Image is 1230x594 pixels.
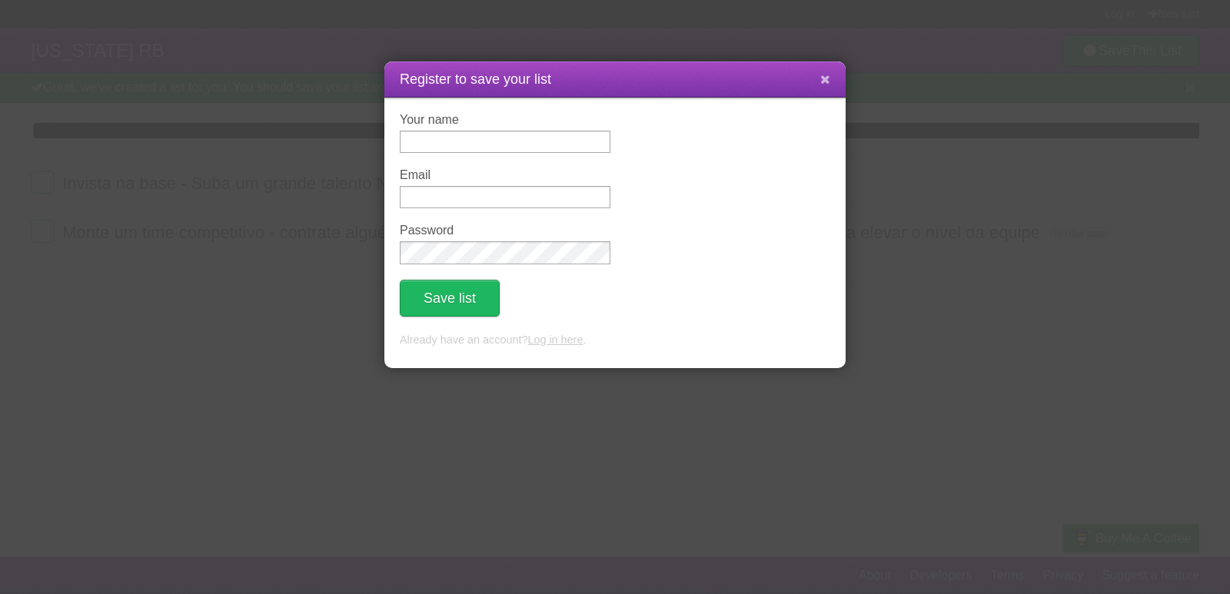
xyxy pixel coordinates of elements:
h1: Register to save your list [400,69,830,90]
p: Already have an account? . [400,332,830,349]
label: Password [400,224,610,237]
a: Log in here [527,334,583,346]
label: Email [400,168,610,182]
button: Save list [400,280,500,317]
label: Your name [400,113,610,127]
